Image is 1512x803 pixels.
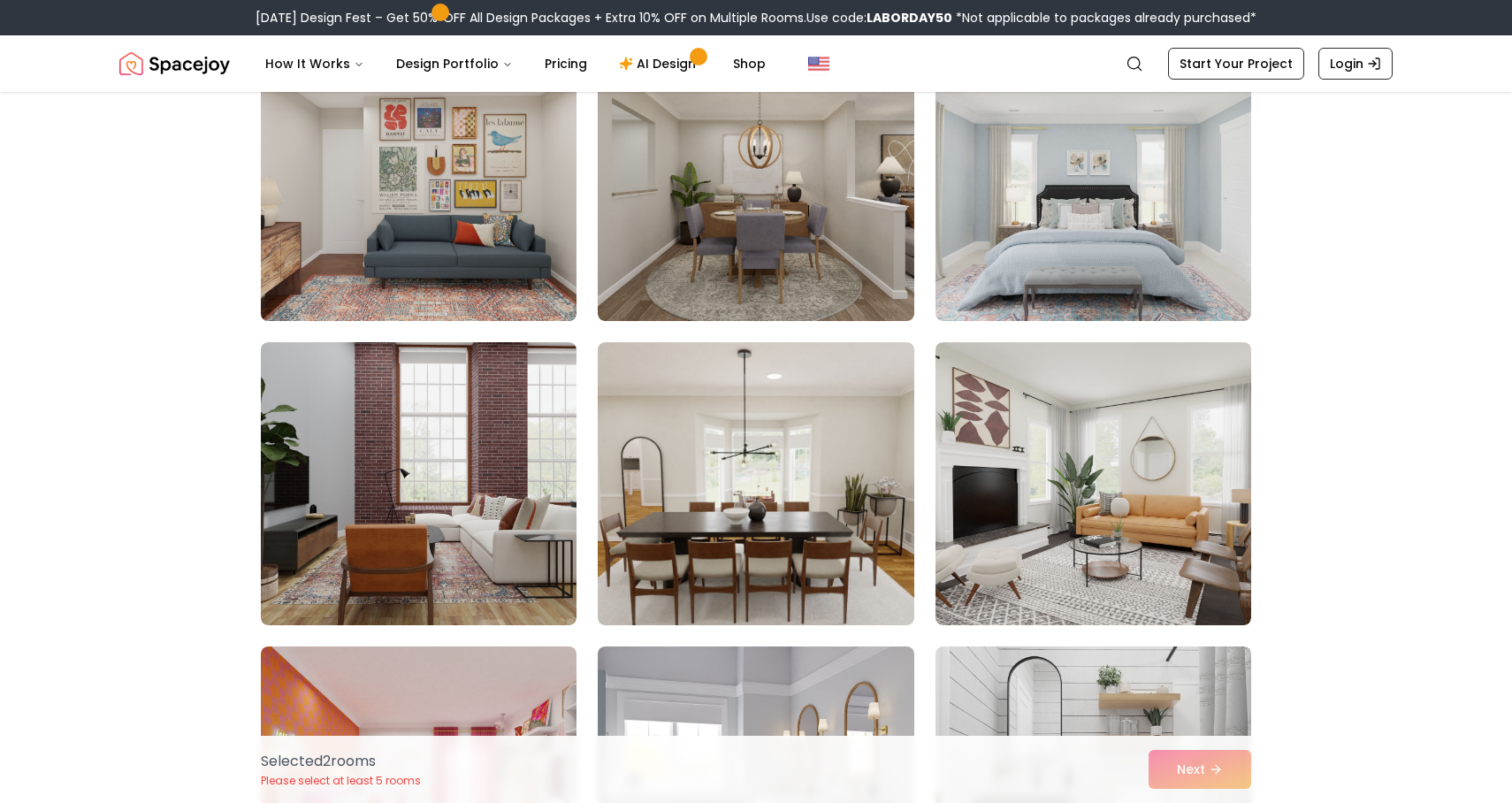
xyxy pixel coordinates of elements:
p: Please select at least 5 rooms [261,774,421,788]
button: Design Portfolio [382,46,527,81]
div: [DATE] Design Fest – Get 50% OFF All Design Packages + Extra 10% OFF on Multiple Rooms. [256,9,1256,27]
nav: Global [119,35,1393,92]
img: United States [808,53,829,74]
a: Shop [719,46,780,81]
span: Use code: [806,9,952,27]
img: Room room-71 [598,342,913,625]
img: Room room-67 [253,31,584,328]
button: How It Works [251,46,378,81]
nav: Main [251,46,780,81]
a: Spacejoy [119,46,230,81]
img: Room room-70 [261,342,577,625]
a: Login [1318,48,1393,80]
p: Selected 2 room s [261,751,421,772]
span: *Not applicable to packages already purchased* [952,9,1256,27]
img: Room room-69 [935,38,1251,321]
img: Spacejoy Logo [119,46,230,81]
a: Pricing [531,46,601,81]
a: AI Design [605,46,715,81]
img: Room room-68 [598,38,913,321]
b: LABORDAY50 [867,9,952,27]
a: Start Your Project [1168,48,1304,80]
img: Room room-72 [935,342,1251,625]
